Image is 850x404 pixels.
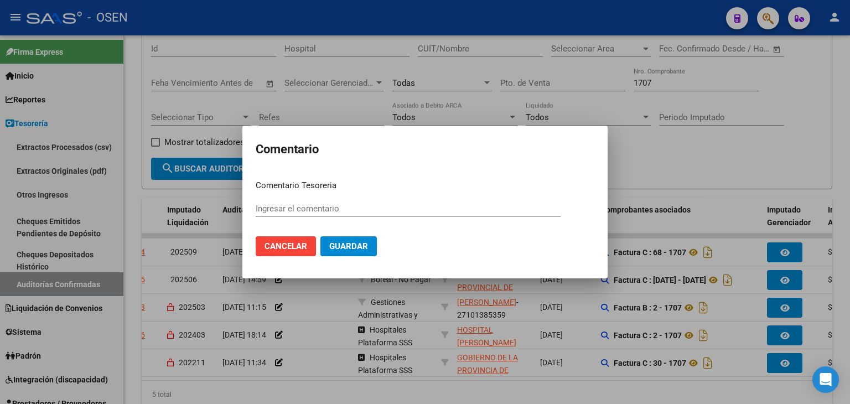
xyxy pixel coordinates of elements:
[256,179,594,192] p: Comentario Tesoreria
[256,139,594,160] h2: Comentario
[320,236,377,256] button: Guardar
[812,366,839,393] div: Open Intercom Messenger
[265,241,307,251] span: Cancelar
[329,241,368,251] span: Guardar
[256,236,316,256] button: Cancelar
